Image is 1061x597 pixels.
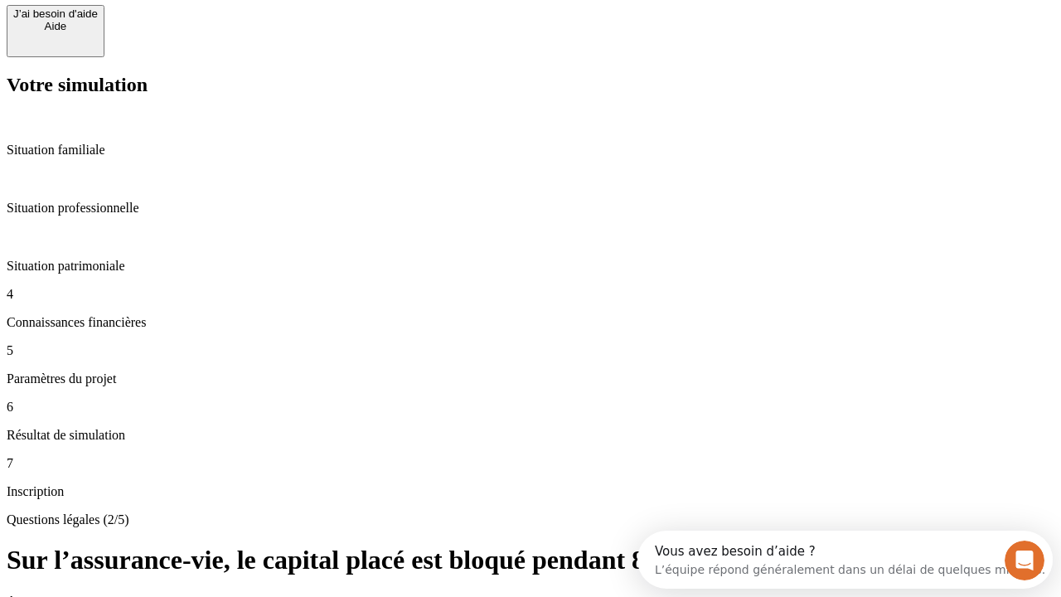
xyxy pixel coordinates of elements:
p: Situation familiale [7,143,1054,158]
p: Situation patrimoniale [7,259,1054,274]
p: 5 [7,343,1054,358]
div: Vous avez besoin d’aide ? [17,14,408,27]
p: 4 [7,287,1054,302]
div: Aide [13,20,98,32]
p: 6 [7,400,1054,415]
p: Résultat de simulation [7,428,1054,443]
button: J’ai besoin d'aideAide [7,5,104,57]
p: Inscription [7,484,1054,499]
div: L’équipe répond généralement dans un délai de quelques minutes. [17,27,408,45]
p: 7 [7,456,1054,471]
p: Situation professionnelle [7,201,1054,216]
div: J’ai besoin d'aide [13,7,98,20]
p: Questions légales (2/5) [7,512,1054,527]
h2: Votre simulation [7,74,1054,96]
h1: Sur l’assurance-vie, le capital placé est bloqué pendant 8 ans ? [7,545,1054,575]
iframe: Intercom live chat [1005,541,1044,580]
p: Connaissances financières [7,315,1054,330]
iframe: Intercom live chat discovery launcher [637,531,1053,589]
div: Ouvrir le Messenger Intercom [7,7,457,52]
p: Paramètres du projet [7,371,1054,386]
